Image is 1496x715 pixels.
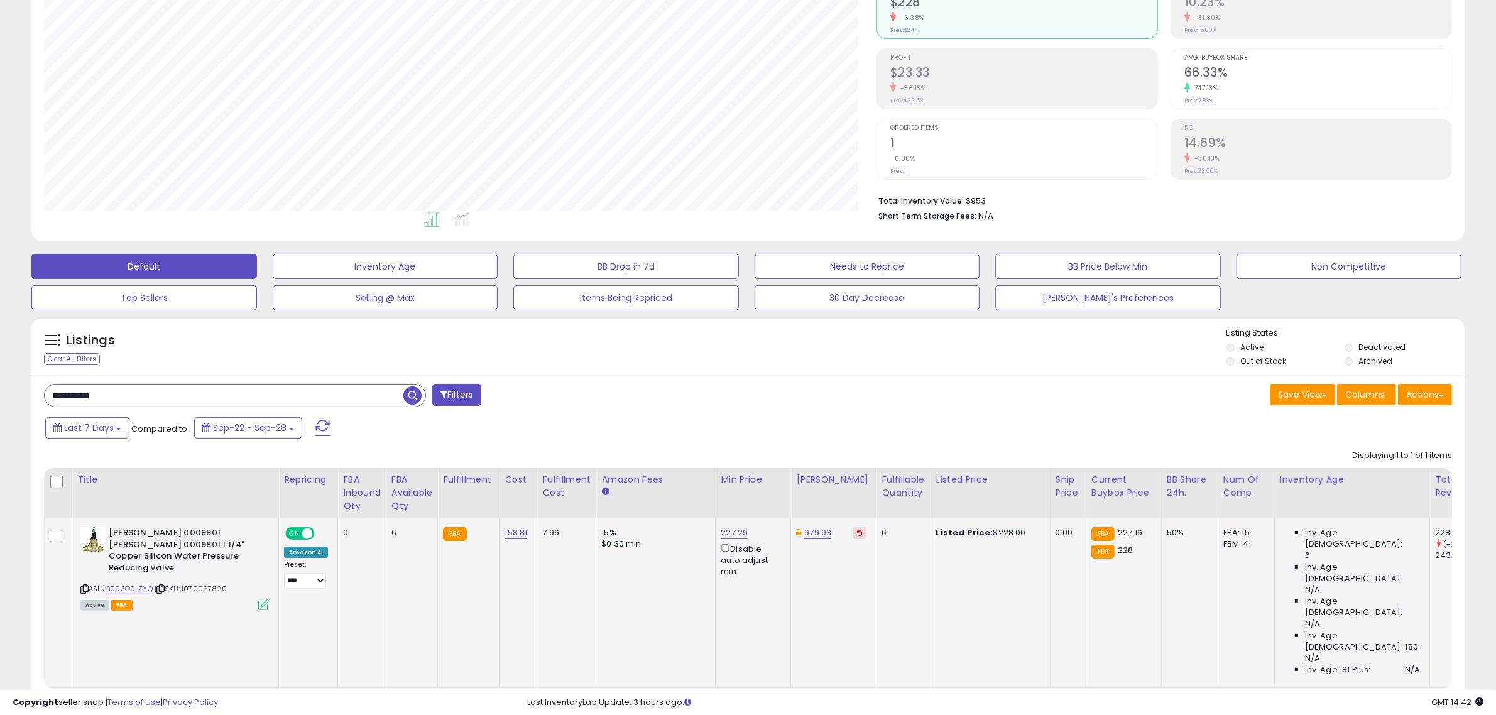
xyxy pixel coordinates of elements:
[1223,538,1265,550] div: FBM: 4
[343,473,381,513] div: FBA inbound Qty
[1184,125,1451,132] span: ROI
[1345,388,1385,401] span: Columns
[513,285,739,310] button: Items Being Repriced
[755,254,980,279] button: Needs to Reprice
[1184,65,1451,82] h2: 66.33%
[213,422,287,434] span: Sep-22 - Sep-28
[601,473,710,486] div: Amazon Fees
[284,547,328,558] div: Amazon AI
[1305,630,1420,653] span: Inv. Age [DEMOGRAPHIC_DATA]-180:
[1167,473,1213,499] div: BB Share 24h.
[45,417,129,439] button: Last 7 Days
[343,527,376,538] div: 0
[131,423,189,435] span: Compared to:
[1305,550,1310,561] span: 6
[1184,167,1218,175] small: Prev: 23.00%
[1359,342,1406,352] label: Deactivated
[1240,356,1286,366] label: Out of Stock
[80,600,109,611] span: All listings currently available for purchase on Amazon
[878,192,1443,207] li: $953
[1359,356,1393,366] label: Archived
[80,527,106,552] img: 41y-wurSQyL._SL40_.jpg
[31,285,257,310] button: Top Sellers
[890,125,1157,132] span: Ordered Items
[64,422,114,434] span: Last 7 Days
[1280,473,1424,486] div: Inventory Age
[1443,539,1475,549] small: (-6.38%)
[77,473,273,486] div: Title
[878,210,976,221] b: Short Term Storage Fees:
[1190,84,1218,93] small: 747.13%
[13,696,58,708] strong: Copyright
[890,55,1157,62] span: Profit
[755,285,980,310] button: 30 Day Decrease
[1398,384,1452,405] button: Actions
[1270,384,1335,405] button: Save View
[44,353,100,365] div: Clear All Filters
[890,154,915,163] small: 0.00%
[513,254,739,279] button: BB Drop in 7d
[878,195,964,206] b: Total Inventory Value:
[1190,154,1220,163] small: -36.13%
[896,84,926,93] small: -36.13%
[1056,473,1081,499] div: Ship Price
[1435,550,1486,561] div: 243.53
[601,527,706,538] div: 15%
[1118,527,1142,538] span: 227.16
[1305,653,1320,664] span: N/A
[890,26,918,34] small: Prev: $244
[1184,26,1216,34] small: Prev: 15.00%
[890,136,1157,153] h2: 1
[109,527,261,577] b: [PERSON_NAME] 0009801 [PERSON_NAME] 0009801 1 1/4" Copper Silicon Water Pressure Reducing Valve
[978,210,993,222] span: N/A
[80,527,269,609] div: ASIN:
[936,473,1045,486] div: Listed Price
[882,473,925,499] div: Fulfillable Quantity
[721,542,781,577] div: Disable auto adjust min
[284,560,328,589] div: Preset:
[1305,618,1320,630] span: N/A
[1337,384,1396,405] button: Columns
[1184,55,1451,62] span: Avg. Buybox Share
[1352,450,1452,462] div: Displaying 1 to 1 of 1 items
[1435,527,1486,538] div: 228
[31,254,257,279] button: Default
[1226,327,1465,339] p: Listing States:
[287,528,302,539] span: ON
[1305,596,1420,618] span: Inv. Age [DEMOGRAPHIC_DATA]:
[527,697,1483,709] div: Last InventoryLab Update: 3 hours ago.
[67,332,115,349] h5: Listings
[443,473,494,486] div: Fulfillment
[1431,696,1483,708] span: 2025-10-6 14:42 GMT
[391,473,432,513] div: FBA Available Qty
[163,696,218,708] a: Privacy Policy
[273,254,498,279] button: Inventory Age
[995,285,1221,310] button: [PERSON_NAME]'s Preferences
[542,527,586,538] div: 7.96
[443,527,466,541] small: FBA
[1305,562,1420,584] span: Inv. Age [DEMOGRAPHIC_DATA]:
[1405,664,1420,675] span: N/A
[391,527,428,538] div: 6
[432,384,481,406] button: Filters
[1223,527,1265,538] div: FBA: 15
[890,65,1157,82] h2: $23.33
[505,527,527,539] a: 158.81
[882,527,920,538] div: 6
[106,584,153,594] a: B093Q9LZYQ
[601,486,609,498] small: Amazon Fees.
[1167,527,1208,538] div: 50%
[1091,473,1156,499] div: Current Buybox Price
[194,417,302,439] button: Sep-22 - Sep-28
[505,473,532,486] div: Cost
[936,527,1040,538] div: $228.00
[1305,527,1420,550] span: Inv. Age [DEMOGRAPHIC_DATA]:
[1435,473,1481,499] div: Total Rev.
[1305,584,1320,596] span: N/A
[796,473,871,486] div: [PERSON_NAME]
[1240,342,1264,352] label: Active
[1184,136,1451,153] h2: 14.69%
[284,473,332,486] div: Repricing
[1056,527,1076,538] div: 0.00
[890,97,924,104] small: Prev: $36.53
